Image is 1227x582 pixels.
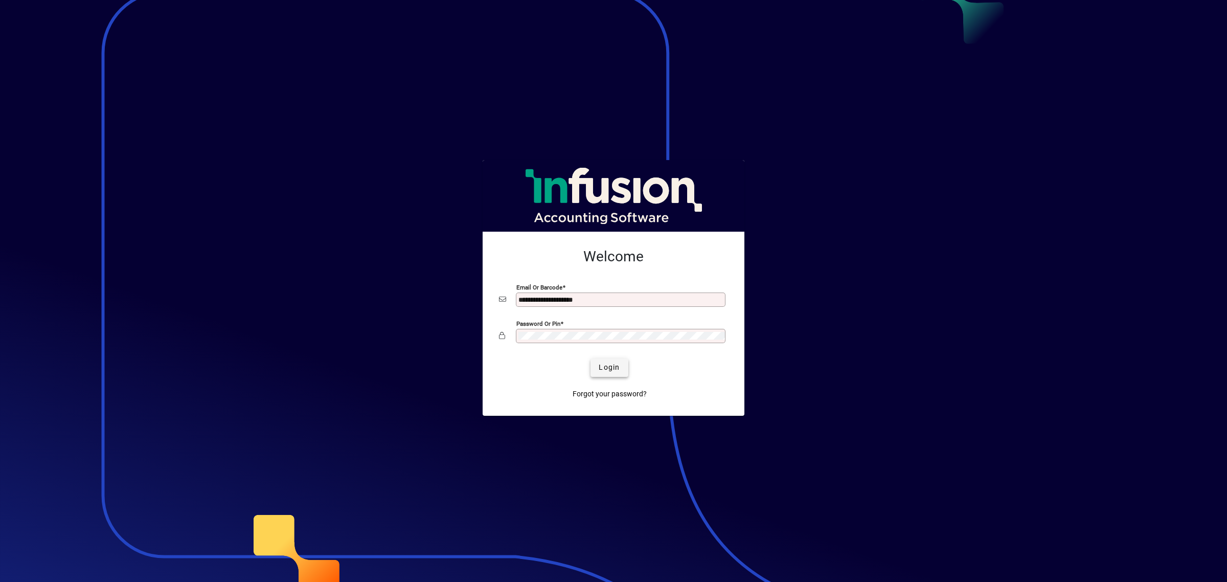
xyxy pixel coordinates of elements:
[569,385,651,404] a: Forgot your password?
[516,320,560,327] mat-label: Password or Pin
[499,248,728,265] h2: Welcome
[516,283,562,290] mat-label: Email or Barcode
[590,359,628,377] button: Login
[599,362,620,373] span: Login
[573,389,647,399] span: Forgot your password?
